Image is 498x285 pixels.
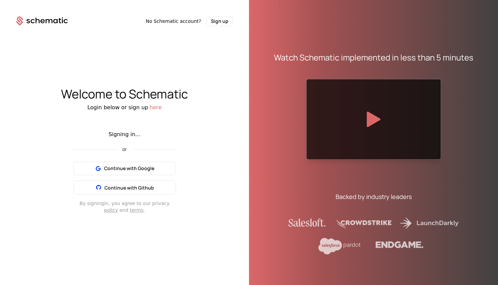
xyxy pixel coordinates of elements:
div: Signing in... [73,130,176,138]
div: Watch Schematic implemented in less than 5 minutes [274,52,473,63]
button: Sign up [207,16,233,26]
button: Continue with Github [73,180,176,195]
button: here [150,104,162,112]
span: Continue with Google [104,165,154,172]
div: Backed by industry leaders [336,192,412,201]
a: policy [104,207,118,213]
span: or [117,147,132,152]
span: No Schematic account? [146,18,201,25]
span: Continue with Github [104,185,154,191]
div: By signing in , you agree to our privacy and . [73,200,176,213]
a: terms [130,207,144,213]
button: Continue with Google [73,162,176,175]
